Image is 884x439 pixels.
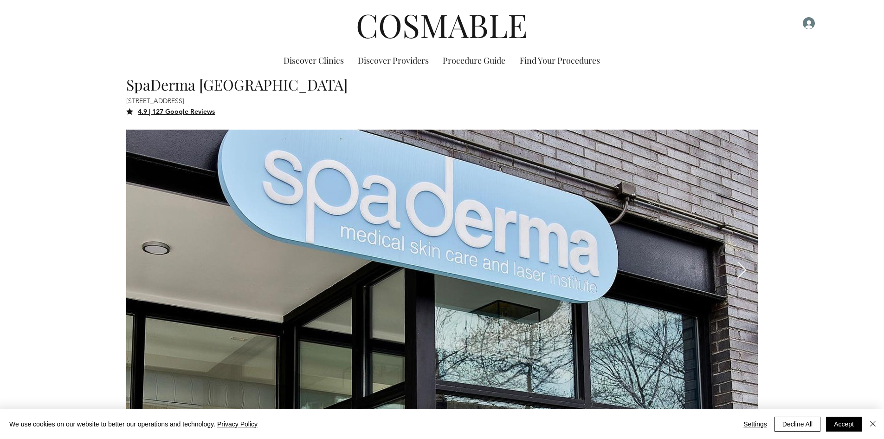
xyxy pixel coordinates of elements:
[138,107,215,116] a: 4.9 | 127 Google Reviews
[818,19,848,28] span: Sign Up
[207,46,677,74] nav: Site
[512,46,607,74] a: Find Your Procedures
[826,417,862,432] button: Accept
[736,262,747,280] button: Next Item
[867,418,878,429] img: Close
[351,46,435,74] a: Discover Providers
[9,420,258,428] span: We use cookies on our website to better our operations and technology.
[515,46,605,74] p: Find Your Procedures
[796,14,852,32] button: Sign Up
[279,46,348,74] p: Discover Clinics
[353,46,433,74] p: Discover Providers
[435,46,512,74] a: Procedure Guide
[126,74,682,94] h6: SpaDerma [GEOGRAPHIC_DATA]
[217,420,258,428] a: Privacy Policy
[774,417,820,432] button: Decline All
[438,46,510,74] p: Procedure Guide
[126,97,184,105] a: [STREET_ADDRESS]
[277,46,351,74] a: Discover Clinics
[867,417,878,432] button: Close
[126,108,133,115] svg: Star
[743,417,767,431] span: Settings
[356,3,528,46] a: COSMABLE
